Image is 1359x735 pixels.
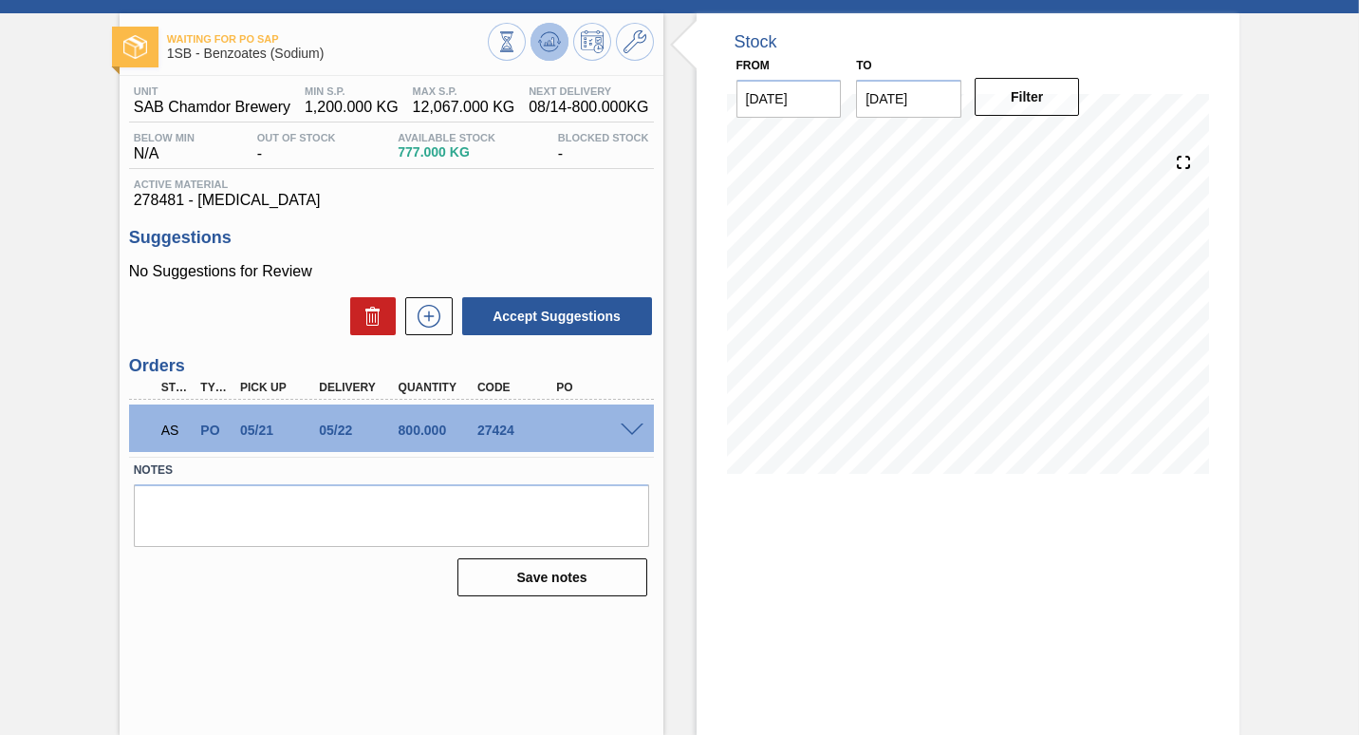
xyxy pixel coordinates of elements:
[134,85,290,97] span: Unit
[394,423,480,438] div: 800.000
[134,132,195,143] span: Below Min
[396,297,453,335] div: New suggestion
[473,381,559,394] div: Code
[394,381,480,394] div: Quantity
[856,80,961,118] input: mm/dd/yyyy
[398,145,495,160] span: 777.000 KG
[161,423,191,438] p: AS
[235,423,322,438] div: 05/21/2025
[616,23,654,61] button: Go to Master Data / General
[167,47,488,61] span: 1SB - Benzoates (Sodium)
[529,99,648,116] span: 08/14 - 800.000 KG
[551,381,638,394] div: PO
[735,32,777,52] div: Stock
[305,99,399,116] span: 1,200.000 KG
[553,132,654,162] div: -
[195,423,234,438] div: Purchase order
[314,381,400,394] div: Delivery
[457,558,647,596] button: Save notes
[195,381,234,394] div: Type
[736,59,770,72] label: From
[134,179,649,190] span: Active Material
[134,192,649,209] span: 278481 - [MEDICAL_DATA]
[157,381,195,394] div: Step
[257,132,336,143] span: Out Of Stock
[129,356,654,376] h3: Orders
[413,99,515,116] span: 12,067.000 KG
[531,23,568,61] button: Update Chart
[529,85,648,97] span: Next Delivery
[413,85,515,97] span: MAX S.P.
[129,263,654,280] p: No Suggestions for Review
[473,423,559,438] div: 27424
[157,409,195,451] div: Waiting for PO SAP
[736,80,842,118] input: mm/dd/yyyy
[123,35,147,59] img: Ícone
[488,23,526,61] button: Stocks Overview
[856,59,871,72] label: to
[167,33,488,45] span: Waiting for PO SAP
[573,23,611,61] button: Schedule Inventory
[129,228,654,248] h3: Suggestions
[235,381,322,394] div: Pick up
[134,99,290,116] span: SAB Chamdor Brewery
[453,295,654,337] div: Accept Suggestions
[314,423,400,438] div: 05/22/2025
[134,457,649,484] label: Notes
[341,297,396,335] div: Delete Suggestions
[305,85,399,97] span: MIN S.P.
[398,132,495,143] span: Available Stock
[462,297,652,335] button: Accept Suggestions
[975,78,1080,116] button: Filter
[252,132,341,162] div: -
[558,132,649,143] span: Blocked Stock
[129,132,199,162] div: N/A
